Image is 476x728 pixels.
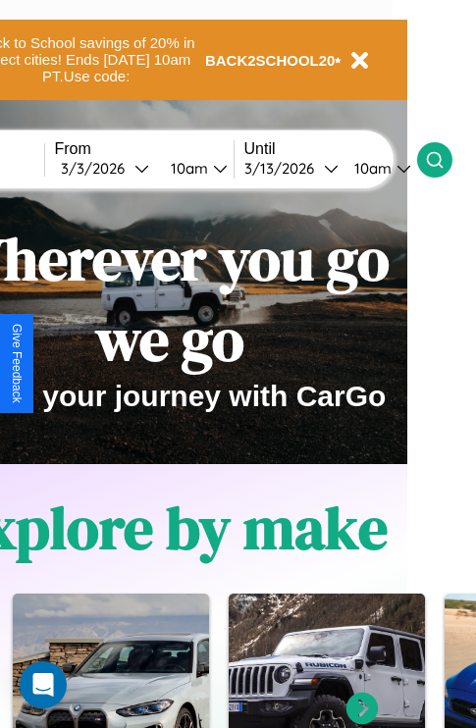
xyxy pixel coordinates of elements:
label: Until [244,140,417,158]
div: 3 / 13 / 2026 [244,159,324,178]
div: 3 / 3 / 2026 [61,159,134,178]
b: BACK2SCHOOL20 [205,52,336,69]
button: 3/3/2026 [55,158,155,179]
div: 10am [344,159,397,178]
label: From [55,140,234,158]
div: Give Feedback [10,324,24,403]
div: 10am [161,159,213,178]
div: Open Intercom Messenger [20,661,67,708]
button: 10am [339,158,417,179]
button: 10am [155,158,234,179]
